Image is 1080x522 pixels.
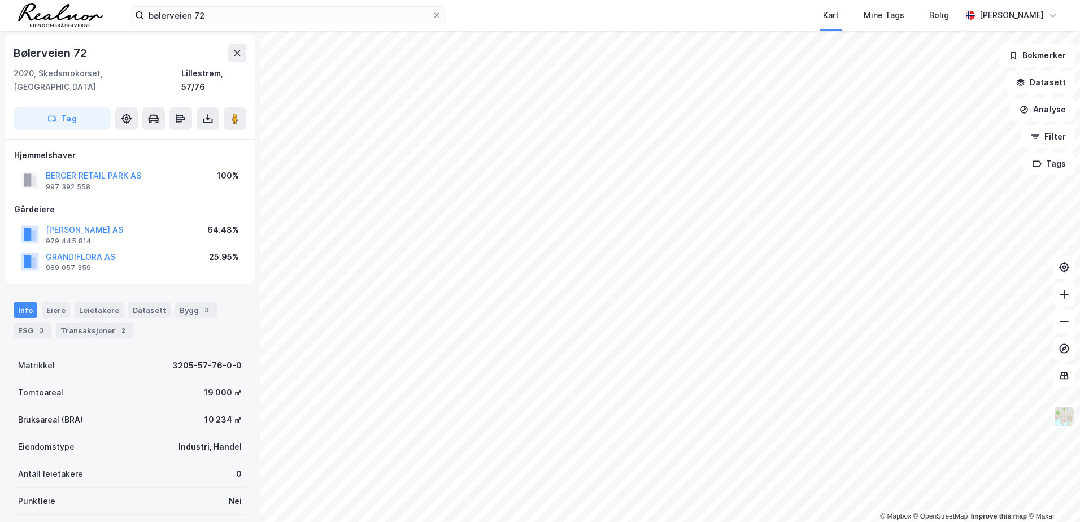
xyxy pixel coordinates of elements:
div: Tomteareal [18,386,63,399]
a: OpenStreetMap [913,512,968,520]
div: 19 000 ㎡ [204,386,242,399]
div: ESG [14,323,51,338]
div: 3 [36,325,47,336]
div: 10 234 ㎡ [204,413,242,427]
div: 979 445 814 [46,237,92,246]
div: Leietakere [75,302,124,318]
div: Kart [823,8,839,22]
div: 25.95% [209,250,239,264]
button: Bokmerker [999,44,1075,67]
div: Eiere [42,302,70,318]
div: Kontrollprogram for chat [1024,468,1080,522]
div: Info [14,302,37,318]
div: Bolig [929,8,949,22]
div: Matrikkel [18,359,55,372]
div: Eiendomstype [18,440,75,454]
div: Bruksareal (BRA) [18,413,83,427]
div: Hjemmelshaver [14,149,246,162]
div: Industri, Handel [178,440,242,454]
button: Tags [1023,153,1075,175]
div: 64.48% [207,223,239,237]
button: Filter [1021,125,1075,148]
div: 3205-57-76-0-0 [172,359,242,372]
button: Tag [14,107,111,130]
input: Søk på adresse, matrikkel, gårdeiere, leietakere eller personer [144,7,432,24]
div: Bygg [175,302,217,318]
div: Gårdeiere [14,203,246,216]
div: Lillestrøm, 57/76 [181,67,246,94]
a: Mapbox [880,512,911,520]
button: Datasett [1007,71,1075,94]
div: 989 057 359 [46,263,91,272]
div: 100% [217,169,239,182]
div: 2020, Skedsmokorset, [GEOGRAPHIC_DATA] [14,67,181,94]
div: Antall leietakere [18,467,83,481]
div: Nei [229,494,242,508]
div: Datasett [128,302,171,318]
img: Z [1053,406,1075,427]
div: 0 [236,467,242,481]
div: Transaksjoner [56,323,133,338]
div: 3 [201,304,212,316]
div: 997 392 558 [46,182,90,192]
div: Punktleie [18,494,55,508]
a: Improve this map [971,512,1027,520]
div: Bølerveien 72 [14,44,89,62]
img: realnor-logo.934646d98de889bb5806.png [18,3,103,27]
div: 2 [117,325,129,336]
button: Analyse [1010,98,1075,121]
div: Mine Tags [864,8,904,22]
iframe: Chat Widget [1024,468,1080,522]
div: [PERSON_NAME] [979,8,1044,22]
